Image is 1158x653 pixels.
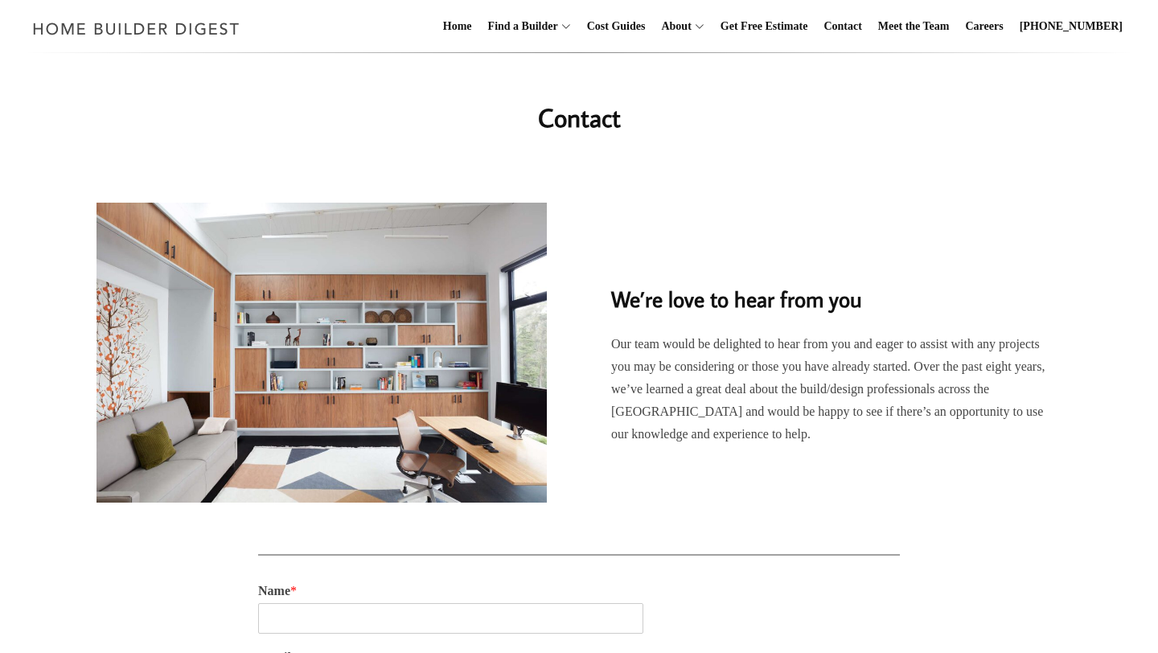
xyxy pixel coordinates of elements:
[1013,1,1129,52] a: [PHONE_NUMBER]
[437,1,478,52] a: Home
[872,1,956,52] a: Meet the Team
[611,333,1061,446] p: Our team would be delighted to hear from you and eager to assist with any projects you may be con...
[581,1,652,52] a: Cost Guides
[611,260,1061,315] h2: We’re love to hear from you
[258,583,900,600] label: Name
[482,1,558,52] a: Find a Builder
[655,1,691,52] a: About
[258,98,900,137] h1: Contact
[817,1,868,52] a: Contact
[714,1,815,52] a: Get Free Estimate
[959,1,1010,52] a: Careers
[26,13,247,44] img: Home Builder Digest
